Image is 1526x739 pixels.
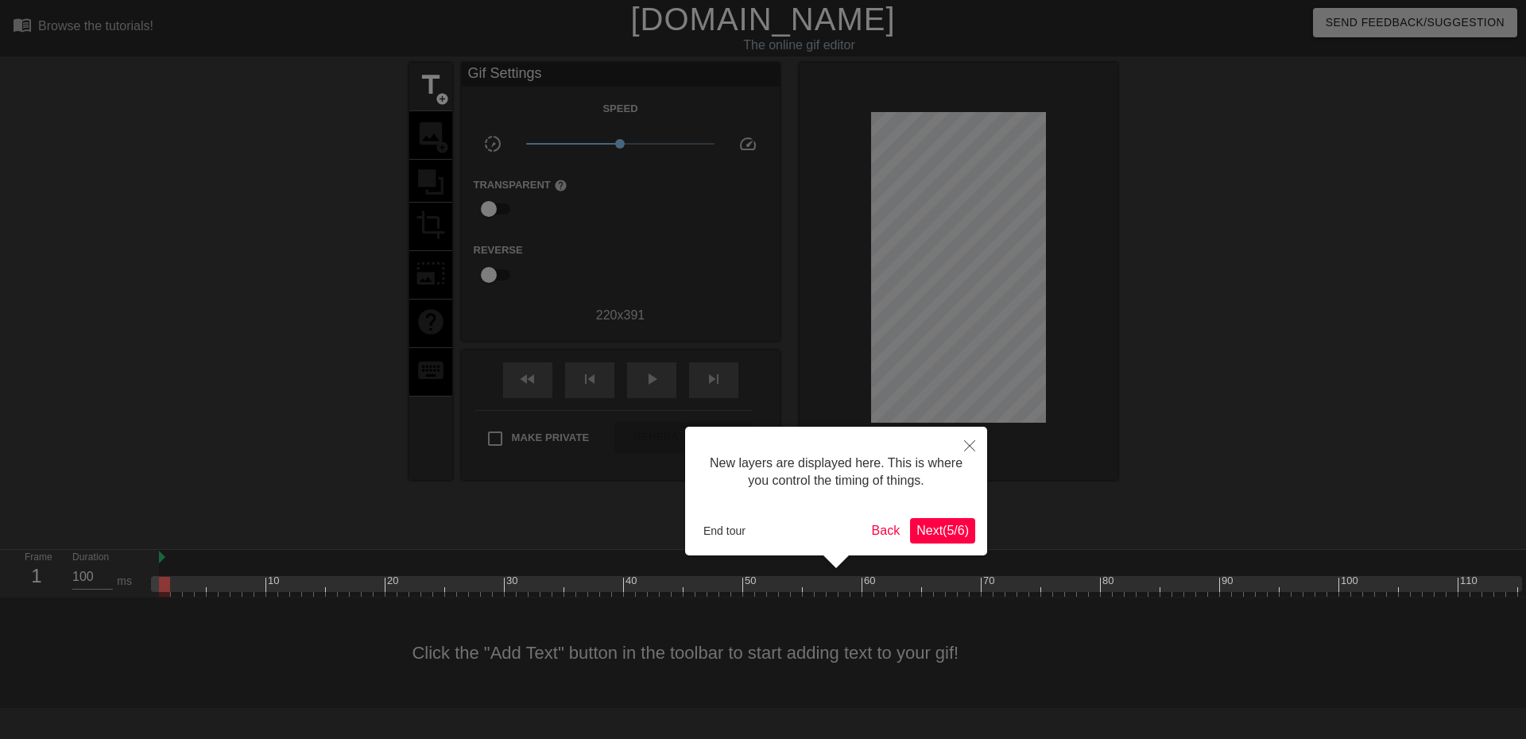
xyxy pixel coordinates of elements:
[916,524,969,537] span: Next ( 5 / 6 )
[952,427,987,463] button: Close
[910,518,975,544] button: Next
[697,519,752,543] button: End tour
[866,518,907,544] button: Back
[697,439,975,506] div: New layers are displayed here. This is where you control the timing of things.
